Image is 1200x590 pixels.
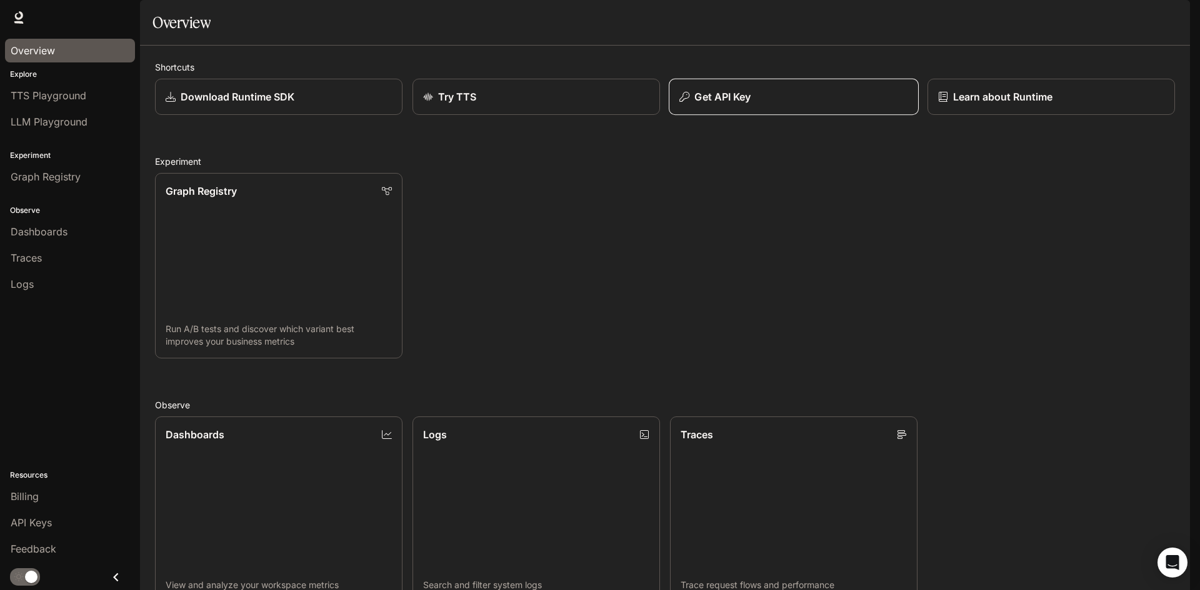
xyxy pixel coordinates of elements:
[155,398,1175,411] h2: Observe
[423,427,447,442] p: Logs
[694,89,751,104] p: Get API Key
[155,173,402,358] a: Graph RegistryRun A/B tests and discover which variant best improves your business metrics
[155,79,402,115] a: Download Runtime SDK
[927,79,1175,115] a: Learn about Runtime
[152,10,211,35] h1: Overview
[669,79,919,116] button: Get API Key
[953,89,1052,104] p: Learn about Runtime
[412,79,660,115] a: Try TTS
[438,89,476,104] p: Try TTS
[166,184,237,199] p: Graph Registry
[166,427,224,442] p: Dashboards
[681,427,713,442] p: Traces
[155,61,1175,74] h2: Shortcuts
[1157,548,1187,578] div: Open Intercom Messenger
[181,89,294,104] p: Download Runtime SDK
[155,155,1175,168] h2: Experiment
[166,323,392,348] p: Run A/B tests and discover which variant best improves your business metrics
